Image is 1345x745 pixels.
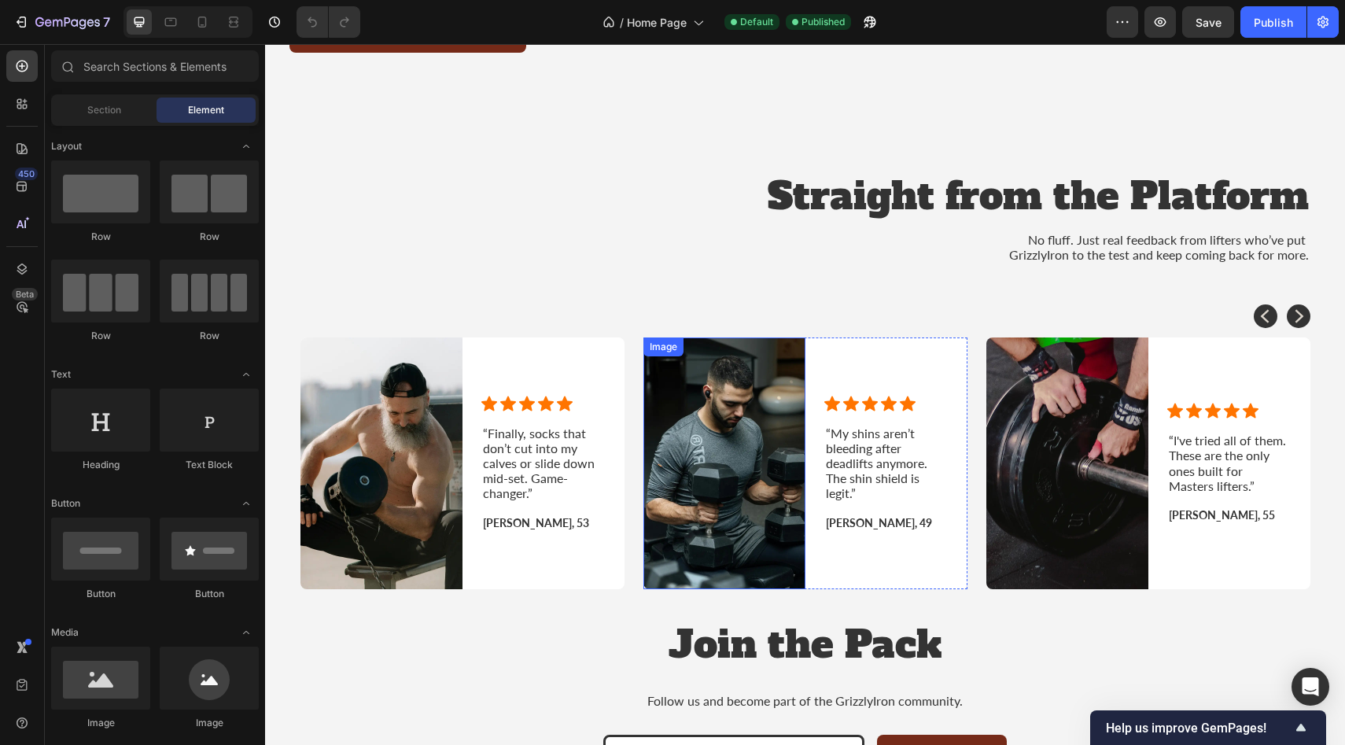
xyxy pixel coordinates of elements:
div: Row [160,230,259,244]
p: [PERSON_NAME], 55 [904,465,1025,478]
iframe: Design area [265,44,1345,745]
div: Publish [1254,14,1293,31]
div: Text Block [160,458,259,472]
p: Follow us and become part of the GrizzlyIron community. [20,649,1059,664]
button: 7 [6,6,117,38]
span: Button [51,496,80,511]
p: 7 [103,13,110,31]
p: [PERSON_NAME], 49 [561,473,682,486]
p: “I've tried all of them. These are the only ones built for Masters lifters.” [904,389,1025,449]
p: No fluff. Just real feedback from lifters who’ve put GrizzlyIron to the test and keep coming back... [732,188,1044,218]
div: Button [51,587,150,601]
div: Heading [51,458,150,472]
span: Element [188,103,224,117]
span: Toggle open [234,620,259,645]
p: “Finally, socks that don’t cut into my calves or slide down mid-set. Game-changer.” [218,382,339,457]
div: Row [51,329,150,343]
button: Sign up [612,691,742,732]
button: Carousel Back Arrow [989,260,1012,284]
span: Save [1196,16,1222,29]
div: Open Intercom Messenger [1292,668,1329,706]
input: Enter your email [338,691,599,732]
button: Carousel Next Arrow [1022,260,1045,284]
img: gempages_578395458607514497-779450b9-2afd-4c0b-ab48-3cf78cc31565.webp [378,293,540,545]
span: / [620,14,624,31]
span: Home Page [627,14,687,31]
div: Undo/Redo [297,6,360,38]
div: Row [160,329,259,343]
div: Image [381,296,415,310]
button: Show survey - Help us improve GemPages! [1106,718,1310,737]
span: Toggle open [234,362,259,387]
div: 450 [15,168,38,180]
img: gempages_578395458607514497-ec3dfefb-5df9-4d8f-9b19-44bc35f60dd6.webp [721,293,883,545]
span: Layout [51,139,82,153]
div: Image [51,716,150,730]
span: Text [51,367,71,382]
span: Default [740,15,773,29]
p: [PERSON_NAME], 53 [218,473,339,486]
span: Toggle open [234,134,259,159]
span: Help us improve GemPages! [1106,721,1292,736]
button: Publish [1240,6,1306,38]
div: Row [51,230,150,244]
span: Section [87,103,121,117]
input: Search Sections & Elements [51,50,259,82]
div: Image [160,716,259,730]
div: Beta [12,288,38,301]
h2: Join the Pack [19,574,1061,629]
button: Save [1182,6,1234,38]
span: Toggle open [234,491,259,516]
span: Media [51,625,79,640]
p: “My shins aren’t bleeding after deadlifts anymore. The shin shield is legit.” [561,382,682,457]
span: Published [801,15,845,29]
img: gempages_578395458607514497-983e5ca5-c805-4c9f-bbce-2e4666854ef0.webp [35,293,197,545]
div: Button [160,587,259,601]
